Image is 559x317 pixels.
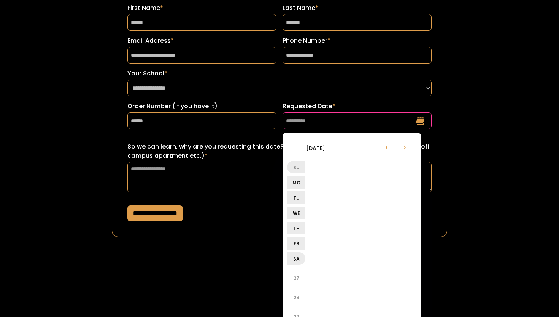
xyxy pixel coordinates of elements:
[287,269,305,287] li: 27
[287,288,305,306] li: 28
[127,142,432,160] label: So we can learn, why are you requesting this date? (ex: sorority recruitment, lease turn over for...
[378,138,396,156] li: ‹
[127,69,432,78] label: Your School
[396,138,414,156] li: ›
[287,191,305,204] li: Tu
[283,102,432,111] label: Requested Date
[287,176,305,189] li: Mo
[287,252,305,265] li: Sa
[127,3,276,13] label: First Name
[287,207,305,219] li: We
[287,237,305,250] li: Fr
[287,222,305,234] li: Th
[127,36,276,45] label: Email Address
[283,36,432,45] label: Phone Number
[287,161,305,173] li: Su
[287,139,344,157] li: [DATE]
[283,3,432,13] label: Last Name
[127,102,276,111] label: Order Number (if you have it)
